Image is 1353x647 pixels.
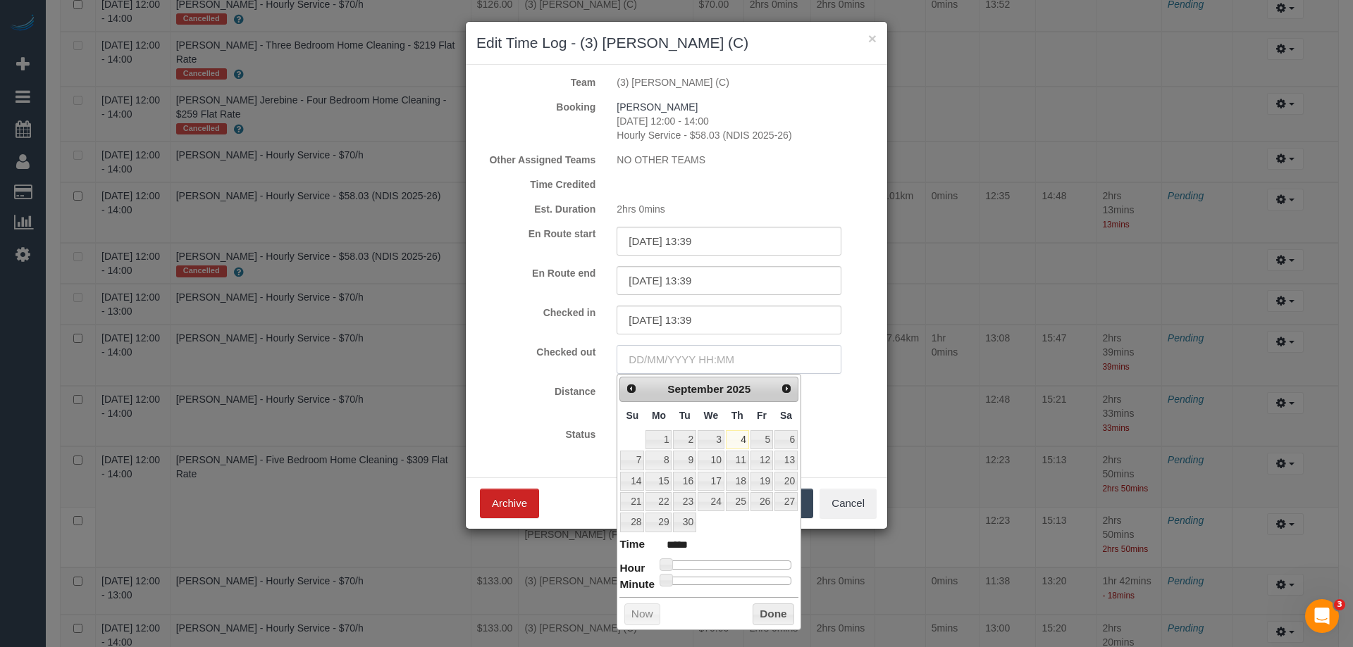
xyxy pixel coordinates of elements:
a: 9 [673,451,696,470]
label: Checked out [466,345,606,359]
span: Tuesday [679,410,691,421]
label: Distance [466,384,606,398]
a: 6 [774,430,798,449]
label: En Route end [466,266,606,280]
a: 13 [774,451,798,470]
iframe: Intercom live chat [1305,599,1339,633]
span: Next [781,383,792,394]
span: Wednesday [704,410,719,421]
a: 24 [698,492,724,511]
label: Team [466,75,606,89]
a: Next [777,379,796,398]
a: 12 [750,451,773,470]
div: [DATE] 12:00 - 14:00 Hourly Service - $58.03 (NDIS 2025-26) [606,100,887,142]
a: 25 [726,492,749,511]
span: Thursday [731,410,743,421]
a: 11 [726,451,749,470]
input: DD/MM/YYYY HH:MM [617,306,841,334]
span: Prev [626,383,637,394]
a: Prev [622,379,641,398]
a: 18 [726,472,749,491]
a: 3 [698,430,724,449]
span: 2025 [727,383,750,395]
dt: Hour [619,560,645,578]
input: DD/MM/YYYY HH:MM [617,266,841,295]
a: 10 [698,451,724,470]
button: Done [753,603,794,626]
label: Est. Duration [466,202,606,216]
span: Friday [757,410,767,421]
a: 20 [774,472,798,491]
label: Time Credited [466,177,606,191]
button: Cancel [820,489,877,518]
label: Booking [466,100,606,114]
label: Other Assigned Teams [466,153,606,167]
div: (3) [PERSON_NAME] (C) [606,75,887,89]
a: 4 [726,430,749,449]
a: 16 [673,472,696,491]
a: 8 [645,451,672,470]
a: 22 [645,492,672,511]
span: Monday [652,410,666,421]
a: 7 [620,451,644,470]
dt: Minute [619,577,655,594]
button: Archive [480,489,539,518]
a: 23 [673,492,696,511]
a: 21 [620,492,644,511]
button: × [868,31,877,46]
a: 26 [750,492,773,511]
a: 1 [645,430,672,449]
label: En Route start [466,227,606,241]
h3: Edit Time Log - (3) [PERSON_NAME] (C) [476,32,877,54]
span: Saturday [780,410,792,421]
button: Now [624,603,660,626]
input: DD/MM/YYYY HH:MM [617,345,841,374]
a: 30 [673,513,696,532]
a: 27 [774,492,798,511]
a: 15 [645,472,672,491]
span: 3 [1334,599,1345,610]
div: NO OTHER TEAMS [606,153,887,167]
a: 28 [620,513,644,532]
a: 17 [698,472,724,491]
dt: Time [619,536,645,554]
a: 29 [645,513,672,532]
sui-modal: Edit Time Log - (3) Gwendolyn Allen (C) [466,22,887,529]
label: Status [466,427,606,441]
label: Checked in [466,306,606,320]
span: Sunday [626,410,639,421]
a: 14 [620,472,644,491]
a: 19 [750,472,773,491]
input: DD/MM/YYYY HH:MM [617,227,841,256]
a: 5 [750,430,773,449]
span: September [667,383,724,395]
div: 2hrs 0mins [606,202,887,216]
a: 2 [673,430,696,449]
a: [PERSON_NAME] [617,101,698,113]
